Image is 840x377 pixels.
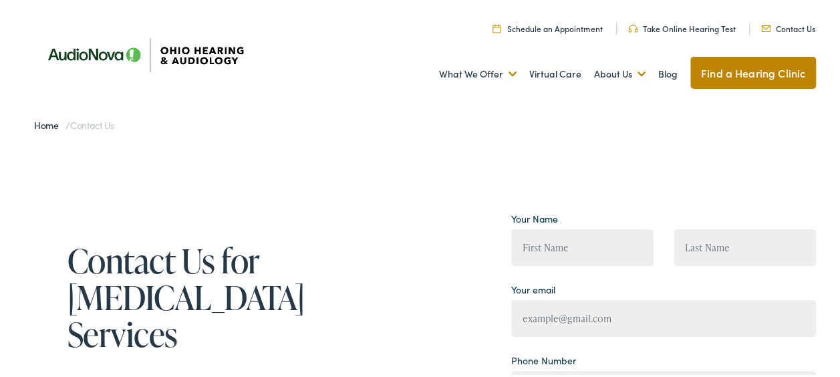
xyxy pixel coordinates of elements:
a: Virtual Care [529,47,581,97]
img: Calendar Icon to schedule a hearing appointment in Cincinnati, OH [493,22,501,31]
a: Blog [658,47,678,97]
input: example@gmail.com [511,298,816,335]
a: About Us [594,47,646,97]
input: Last Name [674,227,816,264]
a: What We Offer [439,47,517,97]
img: Mail icon representing email contact with Ohio Hearing in Cincinnati, OH [761,23,771,30]
span: / [34,116,114,130]
label: Your Name [511,210,558,224]
a: Find a Hearing Clinic [690,55,816,87]
span: Contact Us [70,116,114,130]
label: Phone Number [511,352,576,366]
label: Your email [511,281,555,295]
input: First Name [511,227,654,264]
img: Headphones icone to schedule online hearing test in Cincinnati, OH [628,23,638,31]
a: Home [34,116,65,130]
a: Schedule an Appointment [493,21,603,32]
a: Contact Us [761,21,815,32]
h1: Contact Us for [MEDICAL_DATA] Services [67,240,341,350]
a: Take Online Hearing Test [628,21,736,32]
